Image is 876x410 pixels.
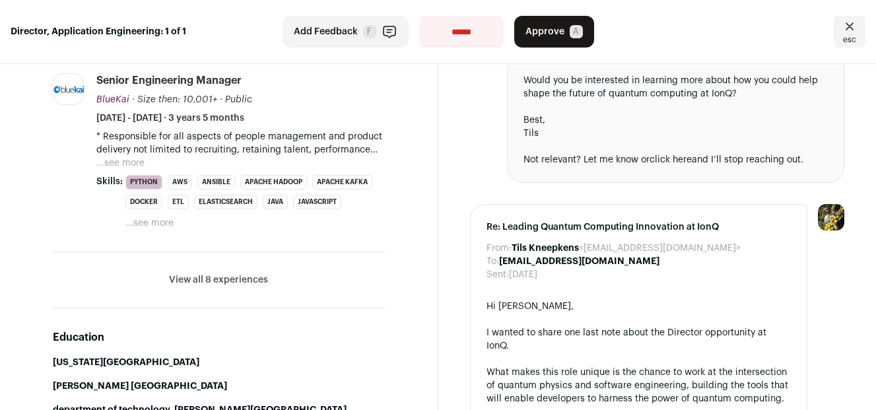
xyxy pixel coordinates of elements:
[96,156,145,170] button: ...see more
[570,25,583,38] span: A
[512,244,579,253] b: Tils Kneepkens
[96,95,129,104] span: BlueKai
[487,255,499,268] dt: To:
[125,217,174,230] button: ...see more
[125,175,162,189] li: Python
[312,175,372,189] li: Apache Kafka
[96,73,242,88] div: Senior Engineering Manager
[487,268,509,281] dt: Sent:
[263,195,288,209] li: Java
[194,195,257,209] li: Elasticsearch
[363,25,376,38] span: F
[125,195,162,209] li: Docker
[168,175,192,189] li: AWS
[197,175,235,189] li: Ansible
[132,95,217,104] span: · Size then: 10,001+
[294,25,358,38] span: Add Feedback
[499,257,659,266] b: [EMAIL_ADDRESS][DOMAIN_NAME]
[53,329,385,345] h2: Education
[169,273,268,287] button: View all 8 experiences
[509,268,537,281] dd: [DATE]
[514,16,594,48] button: Approve A
[843,34,856,45] span: esc
[487,221,792,234] span: Re: Leading Quantum Computing Innovation at IonQ
[96,175,123,188] span: Skills:
[53,382,227,391] strong: [PERSON_NAME] [GEOGRAPHIC_DATA]
[293,195,341,209] li: JavaScript
[283,16,409,48] button: Add Feedback F
[834,16,865,48] a: Close
[53,358,199,367] strong: [US_STATE][GEOGRAPHIC_DATA]
[240,175,307,189] li: Apache Hadoop
[487,242,512,255] dt: From:
[168,195,189,209] li: ETL
[512,242,741,255] dd: <[EMAIL_ADDRESS][DOMAIN_NAME]>
[818,204,844,230] img: 6689865-medium_jpg
[525,25,564,38] span: Approve
[96,112,244,125] span: [DATE] - [DATE] · 3 years 5 months
[11,25,186,38] strong: Director, Application Engineering: 1 of 1
[96,130,385,156] p: * Responsible for all aspects of people management and product delivery not limited to recruiting...
[225,95,252,104] span: Public
[220,93,222,106] span: ·
[650,155,692,164] a: click here
[53,86,84,93] img: 07aa76a5afbebfee964de5344af6601dc42069eefe10071eae632c22cb073295.gif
